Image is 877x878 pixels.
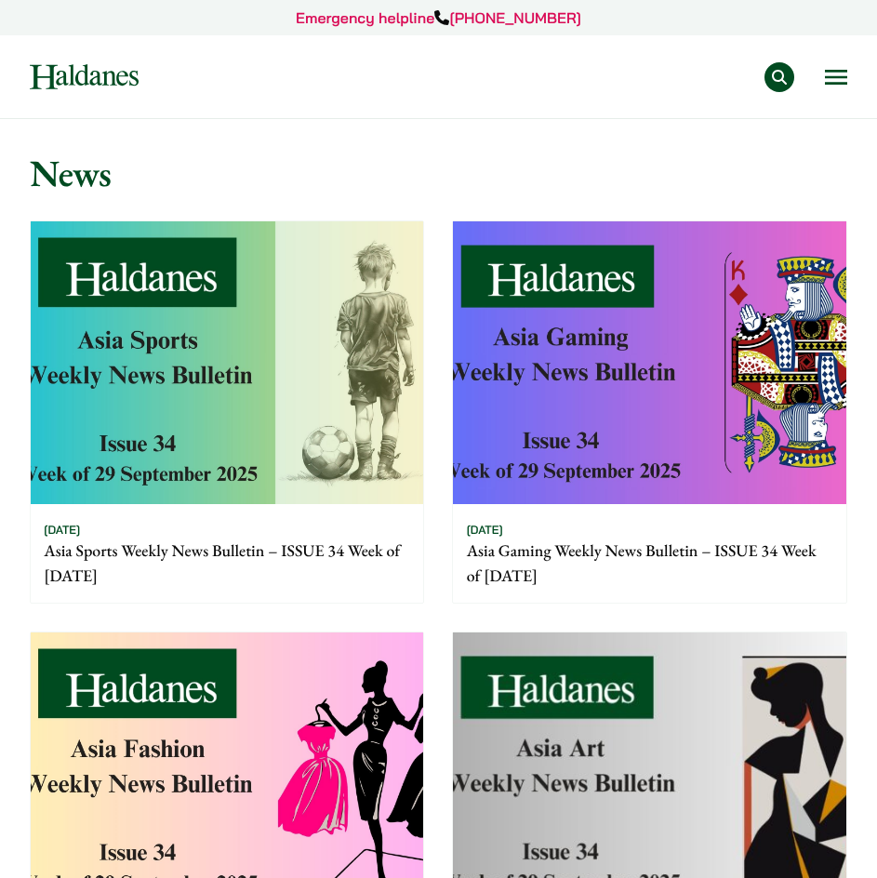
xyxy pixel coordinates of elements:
[467,539,833,589] p: Asia Gaming Weekly News Bulletin – ISSUE 34 Week of [DATE]
[825,70,847,85] button: Open menu
[764,62,794,92] button: Search
[296,8,581,27] a: Emergency helpline[PHONE_NUMBER]
[30,151,847,195] h1: News
[467,524,503,538] time: [DATE]
[44,539,410,589] p: Asia Sports Weekly News Bulletin – ISSUE 34 Week of [DATE]
[452,220,846,604] a: [DATE] Asia Gaming Weekly News Bulletin – ISSUE 34 Week of [DATE]
[30,64,139,89] img: Logo of Haldanes
[44,524,80,538] time: [DATE]
[30,220,424,604] a: [DATE] Asia Sports Weekly News Bulletin – ISSUE 34 Week of [DATE]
